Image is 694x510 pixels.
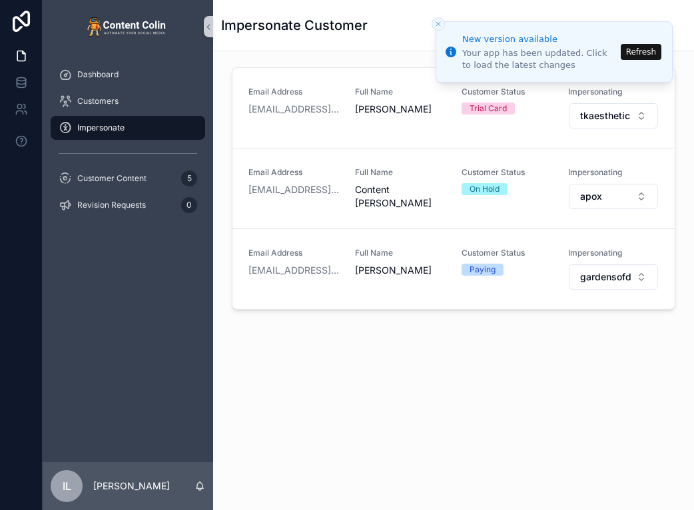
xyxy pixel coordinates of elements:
[93,479,170,493] p: [PERSON_NAME]
[51,166,205,190] a: Customer Content5
[432,17,445,31] button: Close toast
[621,44,661,60] button: Refresh
[248,103,339,116] a: [EMAIL_ADDRESS][DOMAIN_NAME]
[77,173,147,184] span: Customer Content
[248,167,339,178] span: Email Address
[355,87,446,97] span: Full Name
[568,87,659,97] span: Impersonating
[248,87,339,97] span: Email Address
[580,109,631,123] span: tkaesthetics
[462,33,617,46] div: New version available
[51,89,205,113] a: Customers
[355,103,446,116] span: [PERSON_NAME]
[462,47,617,71] div: Your app has been updated. Click to load the latest changes
[43,53,213,234] div: scrollable content
[580,270,631,284] span: gardensofdistinction
[355,183,446,210] span: Content [PERSON_NAME]
[248,183,339,196] a: [EMAIL_ADDRESS][DOMAIN_NAME]
[77,123,125,133] span: Impersonate
[470,183,500,195] div: On Hold
[462,167,552,178] span: Customer Status
[569,103,658,128] button: Select Button
[462,87,552,97] span: Customer Status
[568,248,659,258] span: Impersonating
[51,116,205,140] a: Impersonate
[355,264,446,277] span: [PERSON_NAME]
[462,248,552,258] span: Customer Status
[63,478,71,494] span: IL
[470,103,507,115] div: Trial Card
[470,264,496,276] div: Paying
[77,96,119,107] span: Customers
[77,200,146,210] span: Revision Requests
[87,16,169,37] img: App logo
[181,197,197,213] div: 0
[355,167,446,178] span: Full Name
[568,167,659,178] span: Impersonating
[221,16,368,35] h1: Impersonate Customer
[355,248,446,258] span: Full Name
[580,190,602,203] span: apox
[51,63,205,87] a: Dashboard
[248,248,339,258] span: Email Address
[77,69,119,80] span: Dashboard
[248,264,339,277] a: [EMAIL_ADDRESS][DOMAIN_NAME]
[181,170,197,186] div: 5
[569,264,658,290] button: Select Button
[569,184,658,209] button: Select Button
[51,193,205,217] a: Revision Requests0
